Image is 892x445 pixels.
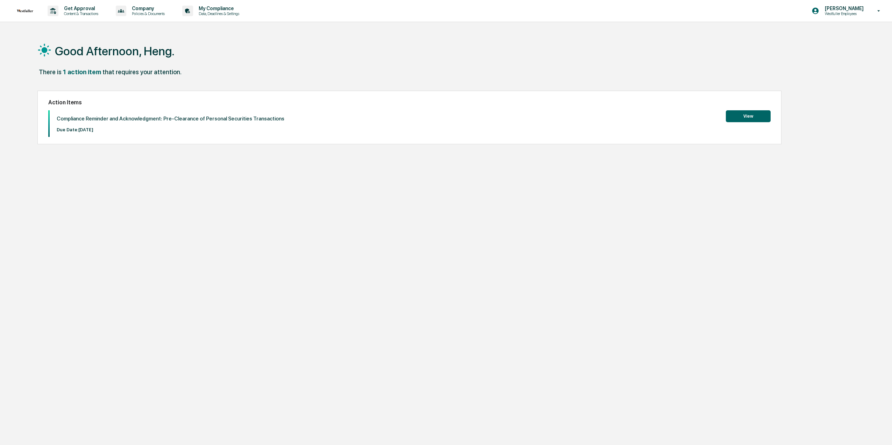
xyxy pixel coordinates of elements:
p: [PERSON_NAME] [819,6,867,11]
p: Due Date: [DATE] [57,127,284,132]
p: My Compliance [193,6,243,11]
div: that requires your attention. [102,68,182,76]
div: There is [39,68,62,76]
p: Data, Deadlines & Settings [193,11,243,16]
div: 1 action item [63,68,101,76]
button: View [726,110,771,122]
p: Content & Transactions [58,11,102,16]
p: Policies & Documents [126,11,168,16]
p: Compliance Reminder and Acknowledgment: Pre-Clearance of Personal Securities Transactions [57,116,284,122]
p: Westfuller Employees [819,11,867,16]
p: Get Approval [58,6,102,11]
h2: Action Items [48,99,771,106]
a: View [726,112,771,119]
img: logo [17,9,34,12]
p: Company [126,6,168,11]
h1: Good Afternoon, Heng. [55,44,175,58]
